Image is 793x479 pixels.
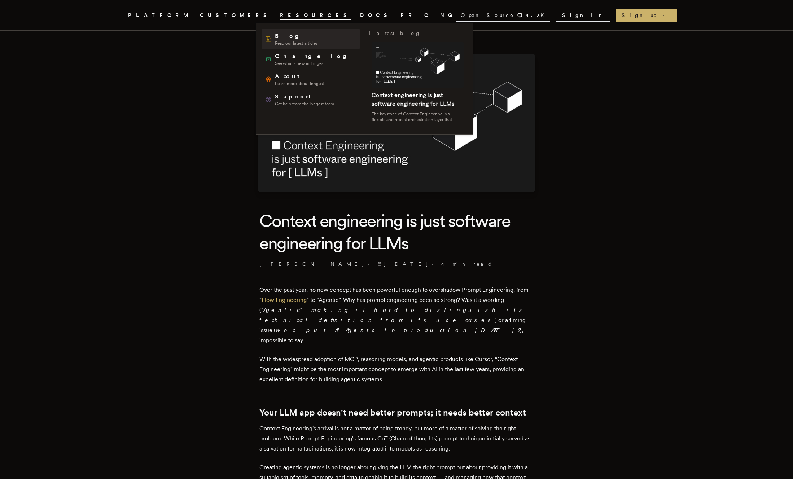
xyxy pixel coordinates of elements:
span: About [275,72,324,81]
a: SupportGet help from the Inngest team [262,89,360,110]
button: RESOURCES [280,11,351,20]
p: Context Engineering's arrival is not a matter of being trendy, but more of a matter of solving th... [259,423,534,454]
button: PLATFORM [128,11,191,20]
span: 4.3 K [526,12,548,19]
a: [PERSON_NAME] [259,260,365,268]
span: Learn more about Inngest [275,81,324,87]
h3: Latest blog [369,29,421,38]
span: See what's new in Inngest [275,61,352,66]
span: [DATE] [377,260,429,268]
span: → [659,12,671,19]
span: Get help from the Inngest team [275,101,334,107]
a: ChangelogSee what's new in Inngest [262,49,360,69]
em: who put AI Agents in production [DATE]? [276,327,520,334]
span: Blog [275,32,317,40]
em: Agentic" making it hard to distinguish its technical definition from its use cases [259,307,526,324]
a: DOCS [360,11,392,20]
p: Over the past year, no new concept has been powerful enough to overshadow Prompt Engineering, fro... [259,285,534,346]
h2: Your LLM app doesn't need better prompts; it needs better context [259,408,534,418]
h1: Context engineering is just software engineering for LLMs [259,210,534,255]
p: · · [259,260,534,268]
span: 4 min read [441,260,493,268]
a: PRICING [400,11,456,20]
a: CUSTOMERS [200,11,271,20]
a: Sign up [616,9,677,22]
span: Changelog [275,52,352,61]
span: Support [275,92,334,101]
a: Sign In [556,9,610,22]
p: With the widespread adoption of MCP, reasoning models, and agentic products like Cursor, “Context... [259,354,534,384]
a: BlogRead our latest articles [262,29,360,49]
a: Context engineering is just software engineering for LLMs [372,92,455,107]
a: AboutLearn more about Inngest [262,69,360,89]
span: Open Source [461,12,514,19]
a: Flow Engineering [262,296,307,303]
span: Read our latest articles [275,40,317,46]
